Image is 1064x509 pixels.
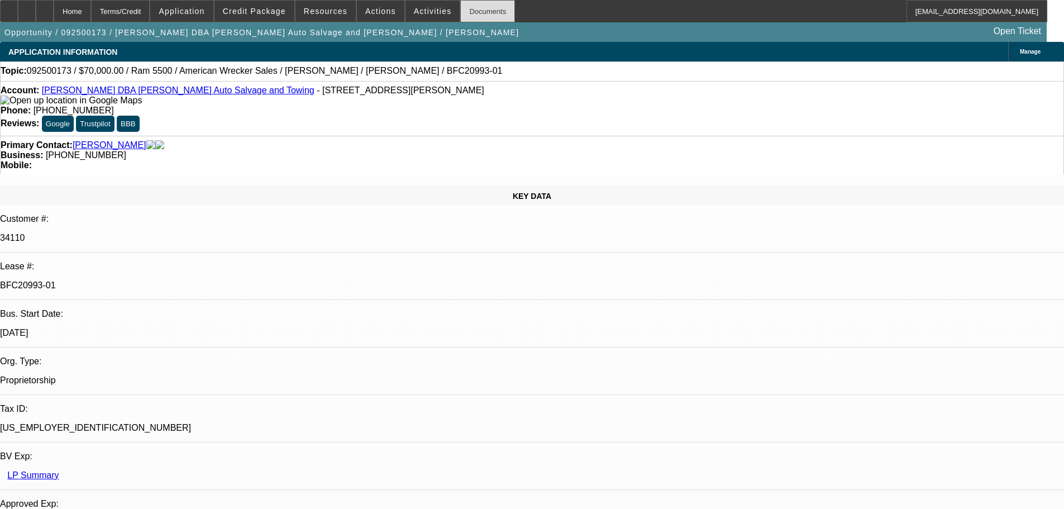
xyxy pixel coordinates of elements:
img: Open up location in Google Maps [1,96,142,106]
span: [PHONE_NUMBER] [34,106,114,115]
span: Application [159,7,204,16]
span: Actions [365,7,396,16]
strong: Account: [1,85,39,95]
button: Trustpilot [76,116,114,132]
img: facebook-icon.png [146,140,155,150]
button: Google [42,116,74,132]
button: Credit Package [214,1,294,22]
span: APPLICATION INFORMATION [8,47,117,56]
span: Opportunity / 092500173 / [PERSON_NAME] DBA [PERSON_NAME] Auto Salvage and [PERSON_NAME] / [PERSO... [4,28,519,37]
strong: Primary Contact: [1,140,73,150]
span: Resources [304,7,347,16]
span: Activities [414,7,452,16]
span: Manage [1020,49,1041,55]
button: BBB [117,116,140,132]
span: - [STREET_ADDRESS][PERSON_NAME] [317,85,484,95]
button: Application [150,1,213,22]
strong: Business: [1,150,43,160]
span: KEY DATA [513,192,551,201]
span: 092500173 / $70,000.00 / Ram 5500 / American Wrecker Sales / [PERSON_NAME] / [PERSON_NAME] / BFC2... [27,66,503,76]
a: [PERSON_NAME] [73,140,146,150]
button: Resources [295,1,356,22]
a: LP Summary [7,470,59,480]
strong: Mobile: [1,160,32,170]
a: [PERSON_NAME] DBA [PERSON_NAME] Auto Salvage and Towing [42,85,314,95]
span: Credit Package [223,7,286,16]
img: linkedin-icon.png [155,140,164,150]
button: Activities [405,1,460,22]
a: Open Ticket [989,22,1046,41]
a: View Google Maps [1,96,142,105]
strong: Reviews: [1,118,39,128]
span: [PHONE_NUMBER] [46,150,126,160]
strong: Phone: [1,106,31,115]
strong: Topic: [1,66,27,76]
button: Actions [357,1,404,22]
